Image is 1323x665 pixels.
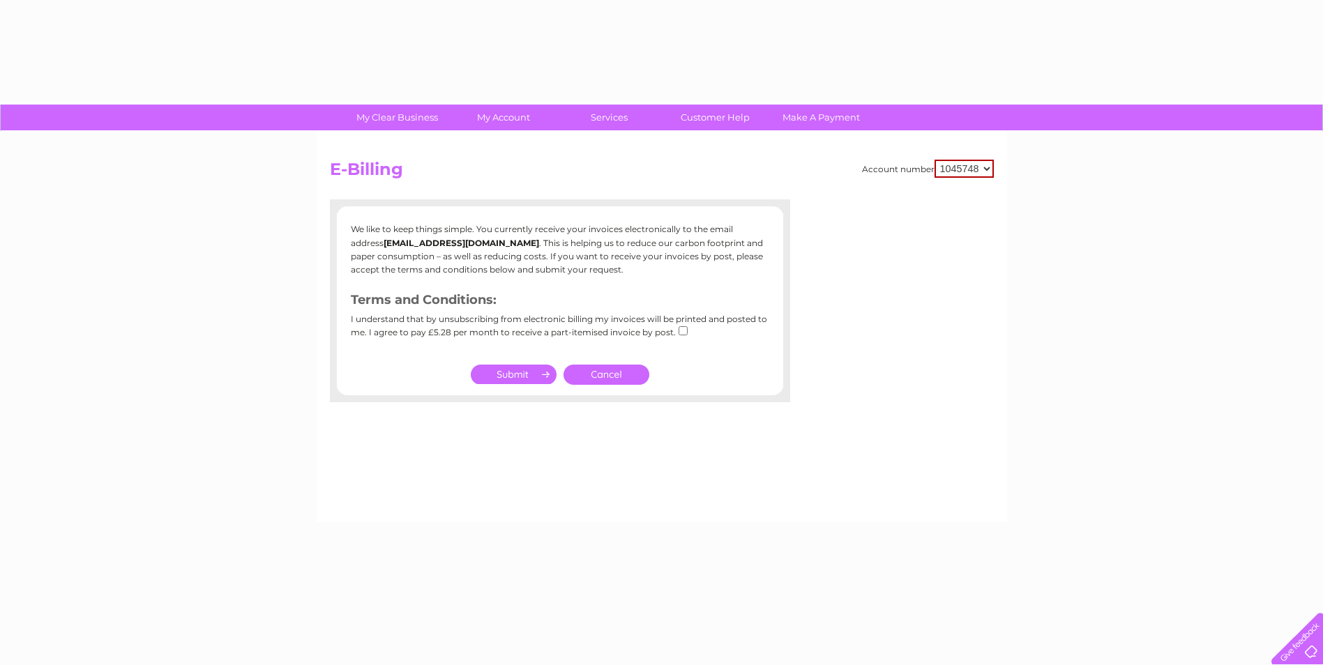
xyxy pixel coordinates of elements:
[764,105,879,130] a: Make A Payment
[340,105,455,130] a: My Clear Business
[862,160,994,178] div: Account number
[351,314,769,347] div: I understand that by unsubscribing from electronic billing my invoices will be printed and posted...
[658,105,773,130] a: Customer Help
[552,105,667,130] a: Services
[446,105,561,130] a: My Account
[384,238,539,248] b: [EMAIL_ADDRESS][DOMAIN_NAME]
[564,365,649,385] a: Cancel
[330,160,994,186] h2: E-Billing
[351,222,769,276] p: We like to keep things simple. You currently receive your invoices electronically to the email ad...
[471,365,557,384] input: Submit
[351,290,769,314] h3: Terms and Conditions:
